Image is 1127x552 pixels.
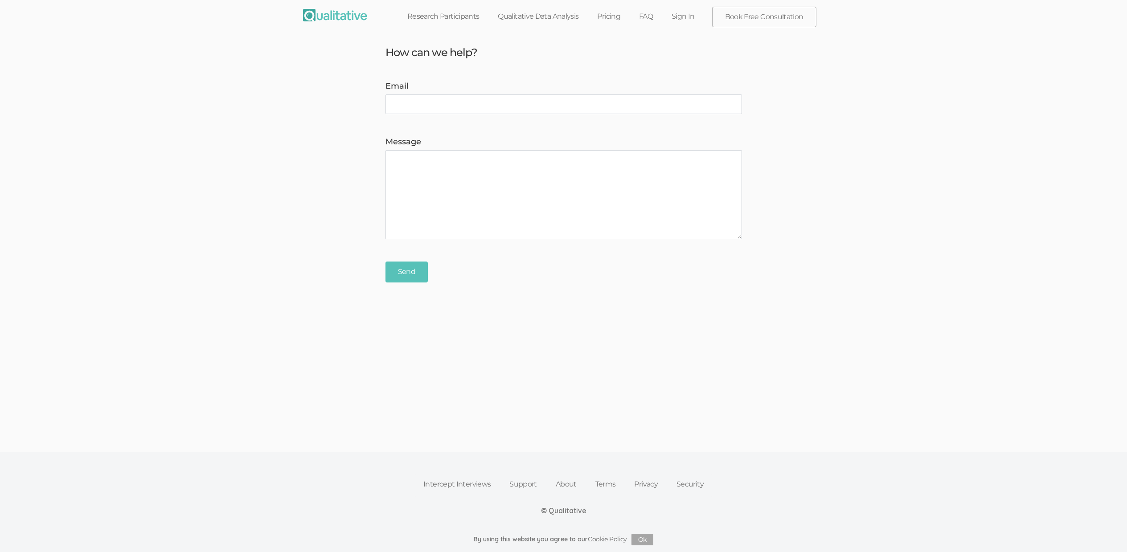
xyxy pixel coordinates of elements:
a: Intercept Interviews [414,474,500,494]
img: Qualitative [303,9,367,21]
a: Book Free Consultation [713,7,816,27]
a: Qualitative Data Analysis [488,7,588,26]
a: About [546,474,586,494]
iframe: Chat Widget [1082,509,1127,552]
div: By using this website you agree to our [474,534,653,545]
a: Pricing [588,7,630,26]
label: Message [385,136,742,148]
div: © Qualitative [541,506,586,516]
a: Terms [586,474,625,494]
label: Email [385,81,742,92]
button: Ok [631,534,653,545]
input: Send [385,262,428,282]
a: Research Participants [398,7,489,26]
a: Cookie Policy [588,535,627,543]
a: FAQ [630,7,662,26]
a: Security [667,474,713,494]
a: Privacy [625,474,667,494]
a: Sign In [662,7,704,26]
h3: How can we help? [379,47,749,58]
a: Support [500,474,546,494]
